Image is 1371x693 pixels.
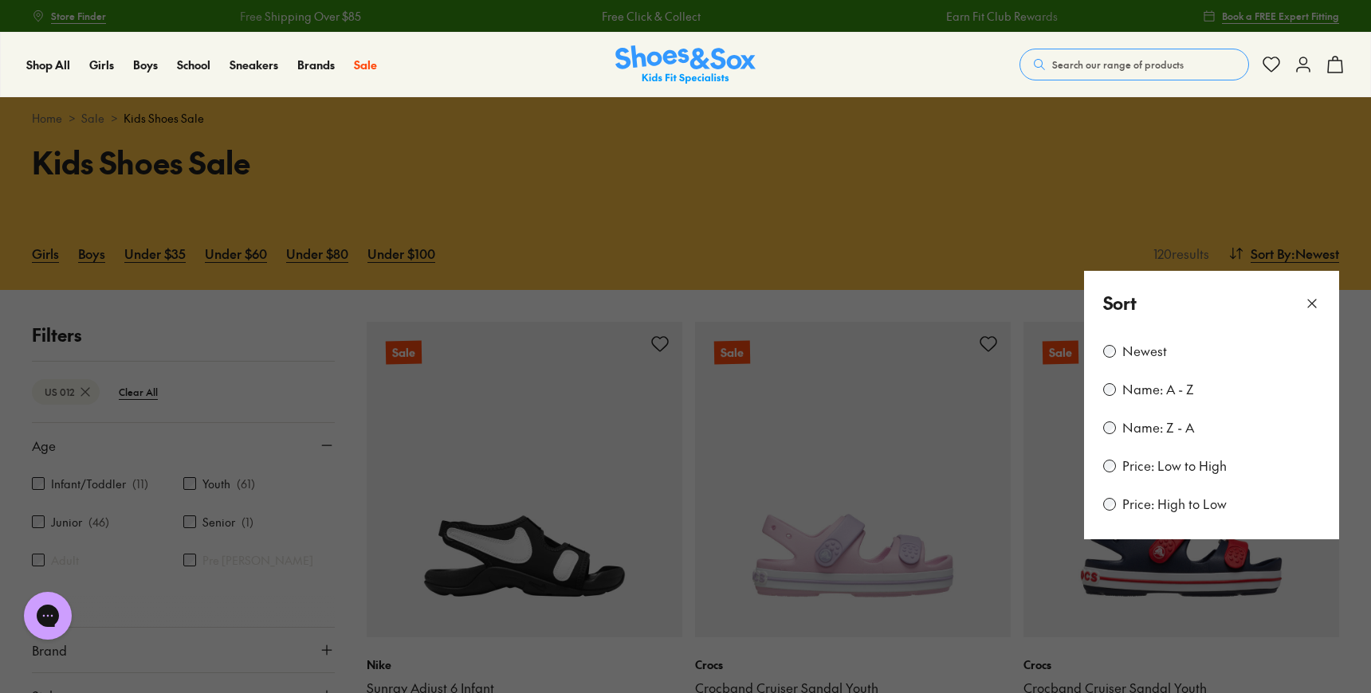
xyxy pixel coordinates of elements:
[230,57,278,73] a: Sneakers
[26,57,70,73] a: Shop All
[1122,419,1194,437] label: Name: Z - A
[133,57,158,73] a: Boys
[1122,343,1167,360] label: Newest
[1103,290,1137,316] p: Sort
[1122,457,1227,475] label: Price: Low to High
[1052,57,1184,72] span: Search our range of products
[89,57,114,73] a: Girls
[1122,495,1227,513] label: Price: High to Low
[354,57,377,73] a: Sale
[1122,381,1194,398] label: Name: A - Z
[297,57,335,73] a: Brands
[615,45,756,84] a: Shoes & Sox
[615,45,756,84] img: SNS_Logo_Responsive.svg
[177,57,210,73] a: School
[16,586,80,645] iframe: Gorgias live chat messenger
[1019,49,1249,80] button: Search our range of products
